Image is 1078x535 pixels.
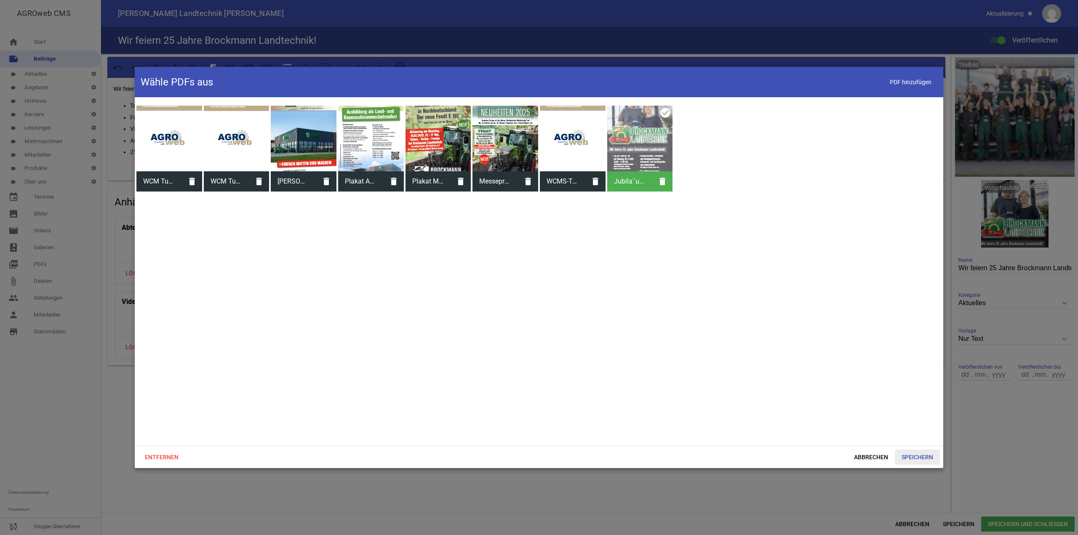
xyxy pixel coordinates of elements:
[406,170,451,192] span: Plakat Messe E 107
[384,171,404,192] i: delete
[607,170,653,192] span: Jubila¨umsbeilage 25 Jahre 8S DIN A4
[847,450,895,465] span: Abbrechen
[182,171,202,192] i: delete
[652,171,672,192] i: delete
[249,171,269,192] i: delete
[204,170,249,192] span: WCM Tutorial 2020_web_2
[472,170,518,192] span: Messeprospekt 12seitig 2025
[136,170,182,192] span: WCM Tutorial 2020_web
[540,170,585,192] span: WCMS-Tutorial_2025_AGROweb_web
[518,171,538,192] i: delete
[585,171,606,192] i: delete
[895,450,940,465] span: Speichern
[451,171,471,192] i: delete
[316,171,336,192] i: delete
[338,170,384,192] span: Plakat Ausbildung
[141,75,213,89] h4: Wähle PDFs aus
[884,73,937,90] span: PDF hinzufügen
[271,170,316,192] span: Brockmann-Mietflyer-2021-Web
[138,450,185,465] span: Entfernen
